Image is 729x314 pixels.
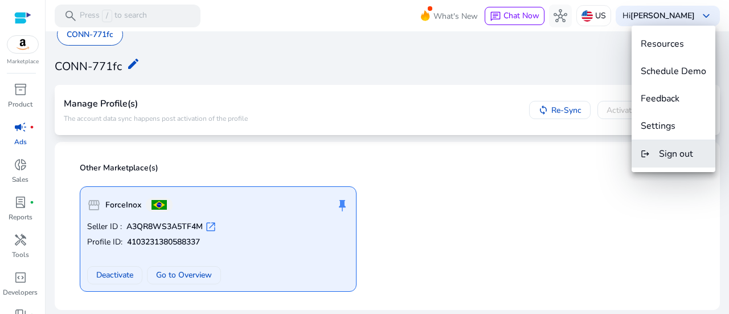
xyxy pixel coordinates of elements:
span: Feedback [641,92,679,105]
span: Resources [641,38,684,50]
span: Sign out [659,148,693,160]
span: Settings [641,120,675,132]
mat-icon: logout [641,147,650,161]
span: Schedule Demo [641,65,706,78]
